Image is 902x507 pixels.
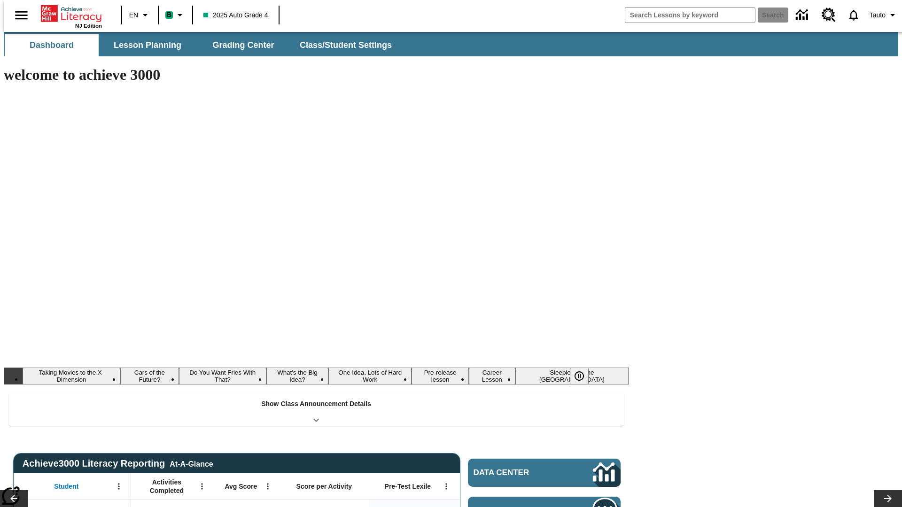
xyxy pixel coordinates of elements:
button: Slide 1 Taking Movies to the X-Dimension [23,368,120,384]
button: Grading Center [196,34,290,56]
span: NJ Edition [75,23,102,29]
p: Show Class Announcement Details [261,399,371,409]
button: Slide 3 Do You Want Fries With That? [179,368,266,384]
button: Slide 4 What's the Big Idea? [266,368,328,384]
button: Language: EN, Select a language [125,7,155,23]
span: EN [129,10,138,20]
button: Open Menu [195,479,209,493]
button: Pause [570,368,589,384]
button: Open Menu [439,479,453,493]
button: Open side menu [8,1,35,29]
span: B [167,9,171,21]
div: SubNavbar [4,32,898,56]
div: Pause [570,368,598,384]
button: Slide 6 Pre-release lesson [412,368,468,384]
button: Class/Student Settings [292,34,399,56]
button: Profile/Settings [866,7,902,23]
button: Lesson carousel, Next [874,490,902,507]
div: Home [41,3,102,29]
span: Tauto [870,10,886,20]
button: Slide 5 One Idea, Lots of Hard Work [328,368,412,384]
span: Achieve3000 Literacy Reporting [23,458,213,469]
div: SubNavbar [4,34,400,56]
button: Slide 7 Career Lesson [469,368,515,384]
input: search field [625,8,755,23]
button: Lesson Planning [101,34,194,56]
a: Data Center [790,2,816,28]
span: Student [54,482,78,491]
span: Avg Score [225,482,257,491]
span: Pre-Test Lexile [385,482,431,491]
span: Score per Activity [296,482,352,491]
button: Open Menu [112,479,126,493]
a: Resource Center, Will open in new tab [816,2,841,28]
div: At-A-Glance [170,458,213,469]
span: Data Center [474,468,561,477]
a: Data Center [468,459,621,487]
button: Open Menu [261,479,275,493]
a: Home [41,4,102,23]
button: Boost Class color is mint green. Change class color [162,7,189,23]
button: Slide 2 Cars of the Future? [120,368,179,384]
span: Activities Completed [136,478,198,495]
button: Dashboard [5,34,99,56]
h1: welcome to achieve 3000 [4,66,629,84]
a: Notifications [841,3,866,27]
div: Show Class Announcement Details [8,393,624,426]
span: 2025 Auto Grade 4 [203,10,268,20]
button: Slide 8 Sleepless in the Animal Kingdom [515,368,629,384]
